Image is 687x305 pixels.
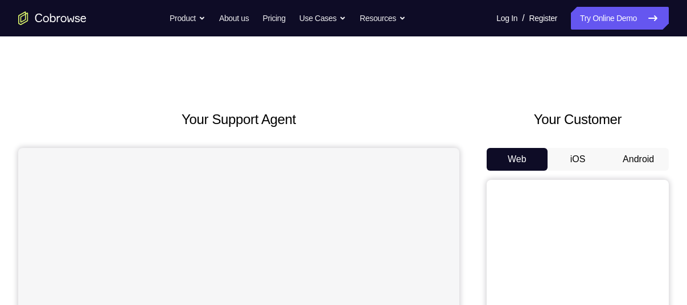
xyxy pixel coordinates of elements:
[170,7,205,30] button: Product
[548,148,608,171] button: iOS
[496,7,517,30] a: Log In
[299,7,346,30] button: Use Cases
[219,7,249,30] a: About us
[487,148,548,171] button: Web
[18,109,459,130] h2: Your Support Agent
[571,7,669,30] a: Try Online Demo
[262,7,285,30] a: Pricing
[522,11,524,25] span: /
[360,7,406,30] button: Resources
[18,11,87,25] a: Go to the home page
[487,109,669,130] h2: Your Customer
[529,7,557,30] a: Register
[608,148,669,171] button: Android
